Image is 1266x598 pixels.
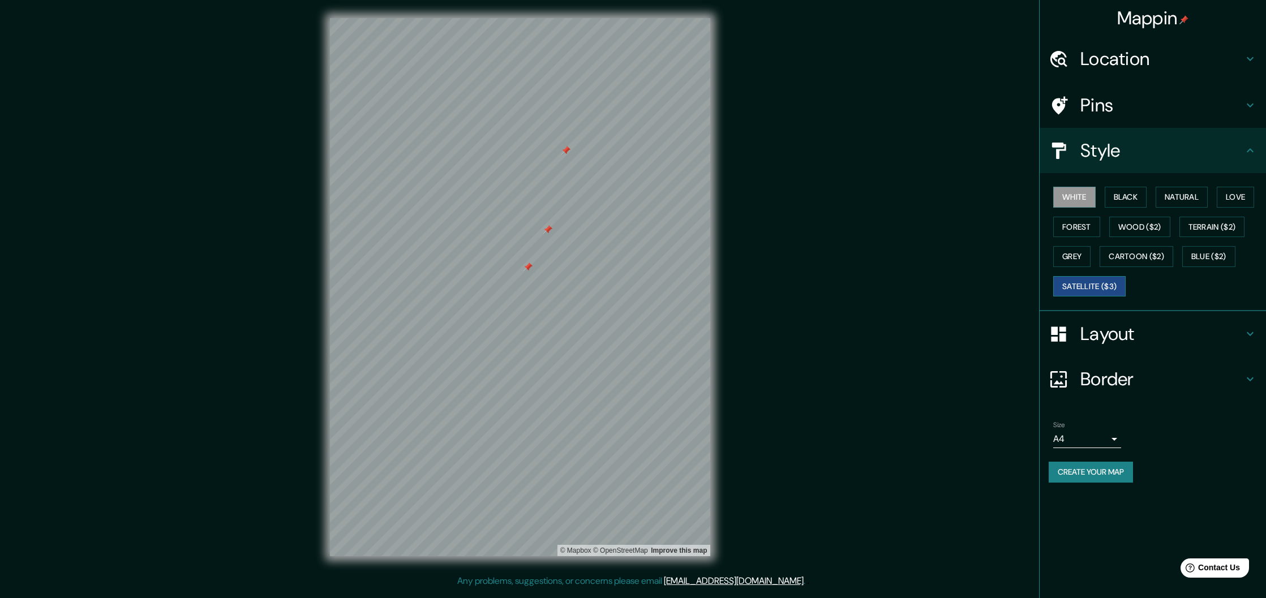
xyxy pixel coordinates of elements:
a: [EMAIL_ADDRESS][DOMAIN_NAME] [664,575,804,587]
a: Map feedback [651,547,707,554]
h4: Mappin [1117,7,1189,29]
button: Terrain ($2) [1179,217,1245,238]
div: Layout [1040,311,1266,356]
div: A4 [1053,430,1121,448]
div: . [805,574,807,588]
button: Love [1217,187,1254,208]
label: Size [1053,420,1065,430]
h4: Style [1080,139,1243,162]
button: Grey [1053,246,1091,267]
div: Location [1040,36,1266,81]
p: Any problems, suggestions, or concerns please email . [457,574,805,588]
button: Blue ($2) [1182,246,1235,267]
button: Forest [1053,217,1100,238]
iframe: Help widget launcher [1165,554,1254,586]
h4: Layout [1080,322,1243,345]
div: Border [1040,356,1266,402]
button: Satellite ($3) [1053,276,1126,297]
button: Wood ($2) [1109,217,1170,238]
div: . [807,574,809,588]
h4: Pins [1080,94,1243,117]
button: Cartoon ($2) [1100,246,1173,267]
a: Mapbox [560,547,591,554]
button: Create your map [1049,462,1133,483]
button: Natural [1156,187,1208,208]
h4: Border [1080,368,1243,390]
canvas: Map [330,18,710,556]
div: Style [1040,128,1266,173]
button: White [1053,187,1096,208]
h4: Location [1080,48,1243,70]
button: Black [1105,187,1147,208]
img: pin-icon.png [1179,15,1188,24]
a: OpenStreetMap [593,547,648,554]
div: Pins [1040,83,1266,128]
